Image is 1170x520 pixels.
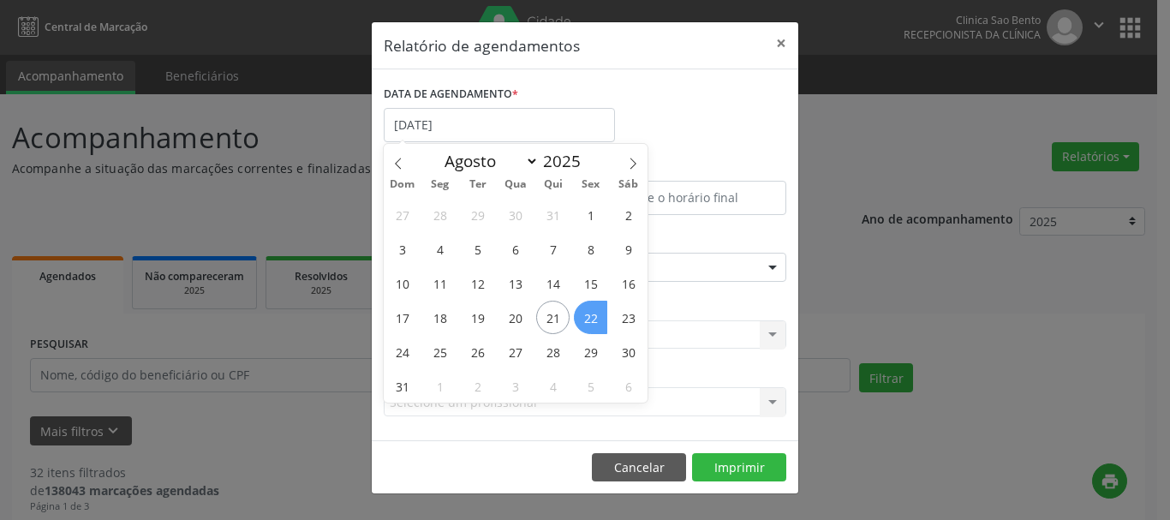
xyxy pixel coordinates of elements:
span: Agosto 17, 2025 [385,301,419,334]
span: Agosto 11, 2025 [423,266,457,300]
input: Selecione o horário final [589,181,786,215]
span: Agosto 22, 2025 [574,301,607,334]
span: Agosto 13, 2025 [498,266,532,300]
span: Agosto 8, 2025 [574,232,607,266]
span: Agosto 10, 2025 [385,266,419,300]
label: DATA DE AGENDAMENTO [384,81,518,108]
span: Agosto 14, 2025 [536,266,570,300]
span: Julho 27, 2025 [385,198,419,231]
span: Agosto 18, 2025 [423,301,457,334]
span: Agosto 4, 2025 [423,232,457,266]
span: Setembro 2, 2025 [461,369,494,403]
span: Agosto 16, 2025 [612,266,645,300]
span: Qui [534,179,572,190]
h5: Relatório de agendamentos [384,34,580,57]
span: Agosto 21, 2025 [536,301,570,334]
span: Agosto 5, 2025 [461,232,494,266]
label: ATÉ [589,154,786,181]
span: Agosto 30, 2025 [612,335,645,368]
span: Agosto 15, 2025 [574,266,607,300]
span: Agosto 9, 2025 [612,232,645,266]
button: Imprimir [692,453,786,482]
span: Agosto 7, 2025 [536,232,570,266]
select: Month [436,149,539,173]
span: Ter [459,179,497,190]
span: Agosto 19, 2025 [461,301,494,334]
input: Selecione uma data ou intervalo [384,108,615,142]
span: Agosto 25, 2025 [423,335,457,368]
span: Setembro 4, 2025 [536,369,570,403]
span: Dom [384,179,421,190]
span: Agosto 26, 2025 [461,335,494,368]
span: Setembro 3, 2025 [498,369,532,403]
span: Agosto 31, 2025 [385,369,419,403]
span: Setembro 6, 2025 [612,369,645,403]
span: Julho 31, 2025 [536,198,570,231]
span: Seg [421,179,459,190]
span: Agosto 3, 2025 [385,232,419,266]
span: Setembro 5, 2025 [574,369,607,403]
span: Agosto 28, 2025 [536,335,570,368]
span: Agosto 1, 2025 [574,198,607,231]
span: Agosto 12, 2025 [461,266,494,300]
span: Agosto 23, 2025 [612,301,645,334]
span: Agosto 24, 2025 [385,335,419,368]
span: Julho 28, 2025 [423,198,457,231]
button: Cancelar [592,453,686,482]
button: Close [764,22,798,64]
span: Agosto 29, 2025 [574,335,607,368]
span: Agosto 2, 2025 [612,198,645,231]
span: Agosto 27, 2025 [498,335,532,368]
span: Sex [572,179,610,190]
span: Setembro 1, 2025 [423,369,457,403]
span: Sáb [610,179,648,190]
span: Agosto 6, 2025 [498,232,532,266]
input: Year [539,150,595,172]
span: Agosto 20, 2025 [498,301,532,334]
span: Qua [497,179,534,190]
span: Julho 30, 2025 [498,198,532,231]
span: Julho 29, 2025 [461,198,494,231]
